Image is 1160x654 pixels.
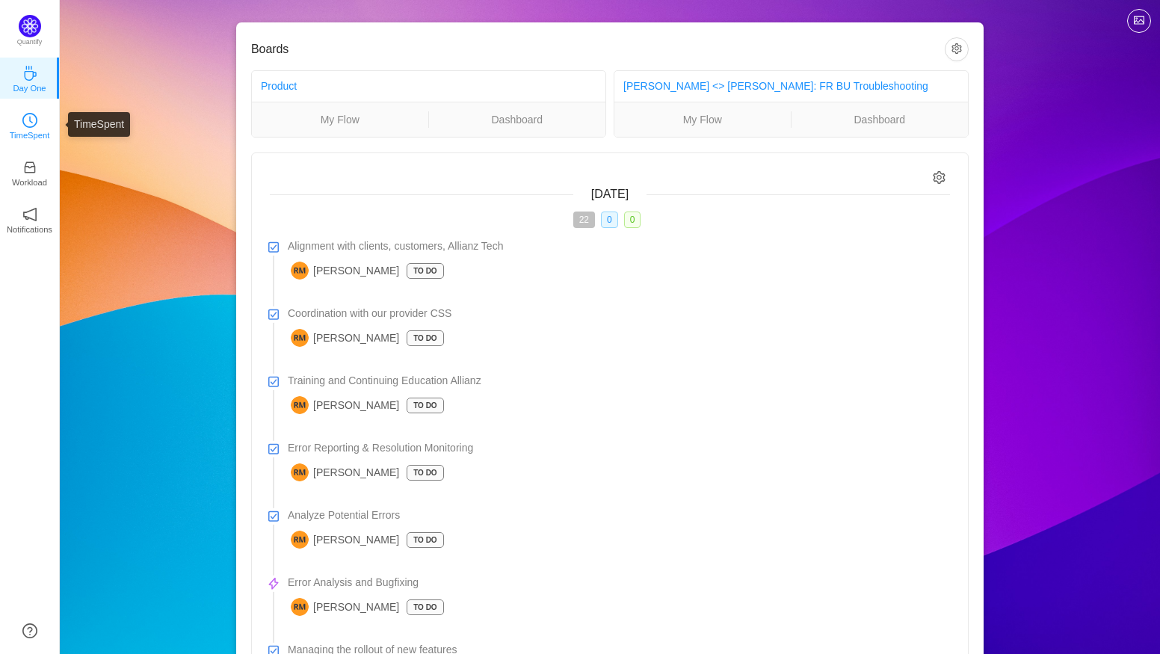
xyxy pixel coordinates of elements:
a: icon: coffeeDay One [22,70,37,85]
img: RM [291,329,309,347]
span: [DATE] [591,188,629,200]
p: Notifications [7,223,52,236]
p: Quantify [17,37,43,48]
a: icon: clock-circleTimeSpent [22,117,37,132]
span: Training and Continuing Education Allianz [288,373,481,389]
img: RM [291,531,309,549]
i: icon: clock-circle [22,113,37,128]
span: [PERSON_NAME] [291,598,399,616]
img: RM [291,262,309,280]
span: Analyze Potential Errors [288,508,400,523]
img: RM [291,463,309,481]
p: To Do [407,398,442,413]
a: Coordination with our provider CSS [288,306,950,321]
img: RM [291,598,309,616]
a: Dashboard [429,111,606,128]
a: Training and Continuing Education Allianz [288,373,950,389]
a: icon: inboxWorkload [22,164,37,179]
a: Analyze Potential Errors [288,508,950,523]
button: icon: setting [945,37,969,61]
span: [PERSON_NAME] [291,329,399,347]
span: 0 [601,212,618,228]
i: icon: coffee [22,66,37,81]
span: [PERSON_NAME] [291,531,399,549]
a: Dashboard [792,111,969,128]
i: icon: notification [22,207,37,222]
a: icon: question-circle [22,623,37,638]
span: Error Reporting & Resolution Monitoring [288,440,473,456]
a: icon: notificationNotifications [22,212,37,226]
a: Error Analysis and Bugfixing [288,575,950,590]
i: icon: setting [933,171,945,184]
span: [PERSON_NAME] [291,262,399,280]
p: To Do [407,466,442,480]
p: Day One [13,81,46,95]
a: Product [261,80,297,92]
a: [PERSON_NAME] <> [PERSON_NAME]: FR BU Troubleshooting [623,80,928,92]
a: My Flow [252,111,428,128]
p: TimeSpent [10,129,50,142]
a: Alignment with clients, customers, Allianz Tech [288,238,950,254]
span: 22 [573,212,595,228]
span: Alignment with clients, customers, Allianz Tech [288,238,503,254]
h3: Boards [251,42,945,57]
a: Error Reporting & Resolution Monitoring [288,440,950,456]
span: Coordination with our provider CSS [288,306,451,321]
p: To Do [407,264,442,278]
span: [PERSON_NAME] [291,396,399,414]
span: [PERSON_NAME] [291,463,399,481]
p: Workload [12,176,47,189]
span: 0 [624,212,641,228]
a: My Flow [614,111,791,128]
p: To Do [407,600,442,614]
img: RM [291,396,309,414]
p: To Do [407,533,442,547]
p: To Do [407,331,442,345]
button: icon: picture [1127,9,1151,33]
span: Error Analysis and Bugfixing [288,575,419,590]
i: icon: inbox [22,160,37,175]
img: Quantify [19,15,41,37]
